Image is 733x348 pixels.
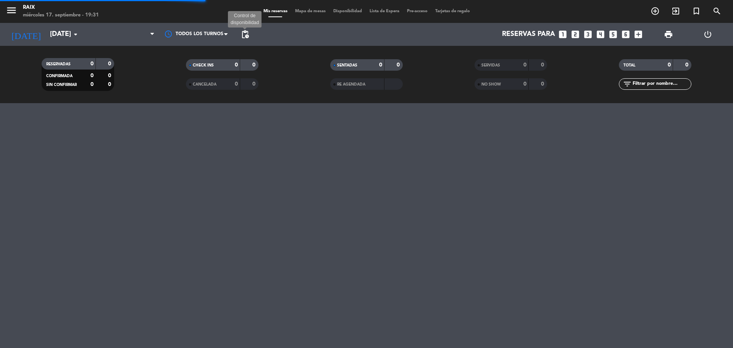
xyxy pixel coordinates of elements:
i: exit_to_app [671,6,680,16]
span: SENTADAS [337,63,357,67]
i: [DATE] [6,26,46,43]
i: looks_5 [608,29,618,39]
strong: 0 [685,62,690,68]
span: NO SHOW [481,83,501,86]
i: looks_one [558,29,568,39]
i: filter_list [623,79,632,89]
strong: 0 [397,62,401,68]
span: Reservas para [502,31,555,38]
span: RESERVADAS [46,62,71,66]
strong: 0 [90,73,94,78]
span: CONFIRMADA [46,74,73,78]
span: Mis reservas [260,9,291,13]
i: add_circle_outline [651,6,660,16]
span: Tarjetas de regalo [431,9,474,13]
span: Mapa de mesas [291,9,329,13]
div: miércoles 17. septiembre - 19:31 [23,11,99,19]
strong: 0 [108,82,113,87]
i: arrow_drop_down [71,30,80,39]
strong: 0 [668,62,671,68]
i: looks_4 [596,29,605,39]
strong: 0 [108,61,113,66]
strong: 0 [252,62,257,68]
div: RAIX [23,4,99,11]
span: pending_actions [241,30,250,39]
i: add_box [633,29,643,39]
strong: 0 [235,81,238,87]
span: RE AGENDADA [337,83,365,86]
i: search [712,6,722,16]
span: Disponibilidad [329,9,366,13]
span: Lista de Espera [366,9,403,13]
i: power_settings_new [703,30,712,39]
strong: 0 [541,62,546,68]
strong: 0 [90,61,94,66]
strong: 0 [235,62,238,68]
div: LOG OUT [688,23,727,46]
span: print [664,30,673,39]
input: Filtrar por nombre... [632,80,691,88]
strong: 0 [541,81,546,87]
strong: 0 [523,62,526,68]
i: turned_in_not [692,6,701,16]
i: looks_6 [621,29,631,39]
i: menu [6,5,17,16]
strong: 0 [90,82,94,87]
strong: 0 [523,81,526,87]
i: looks_3 [583,29,593,39]
span: SERVIDAS [481,63,500,67]
button: menu [6,5,17,19]
span: SIN CONFIRMAR [46,83,77,87]
span: CANCELADA [193,83,216,86]
strong: 0 [252,81,257,87]
strong: 0 [379,62,382,68]
strong: 0 [108,73,113,78]
span: Pre-acceso [403,9,431,13]
i: looks_two [570,29,580,39]
span: TOTAL [623,63,635,67]
span: CHECK INS [193,63,214,67]
div: Control de disponibilidad [228,11,262,28]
